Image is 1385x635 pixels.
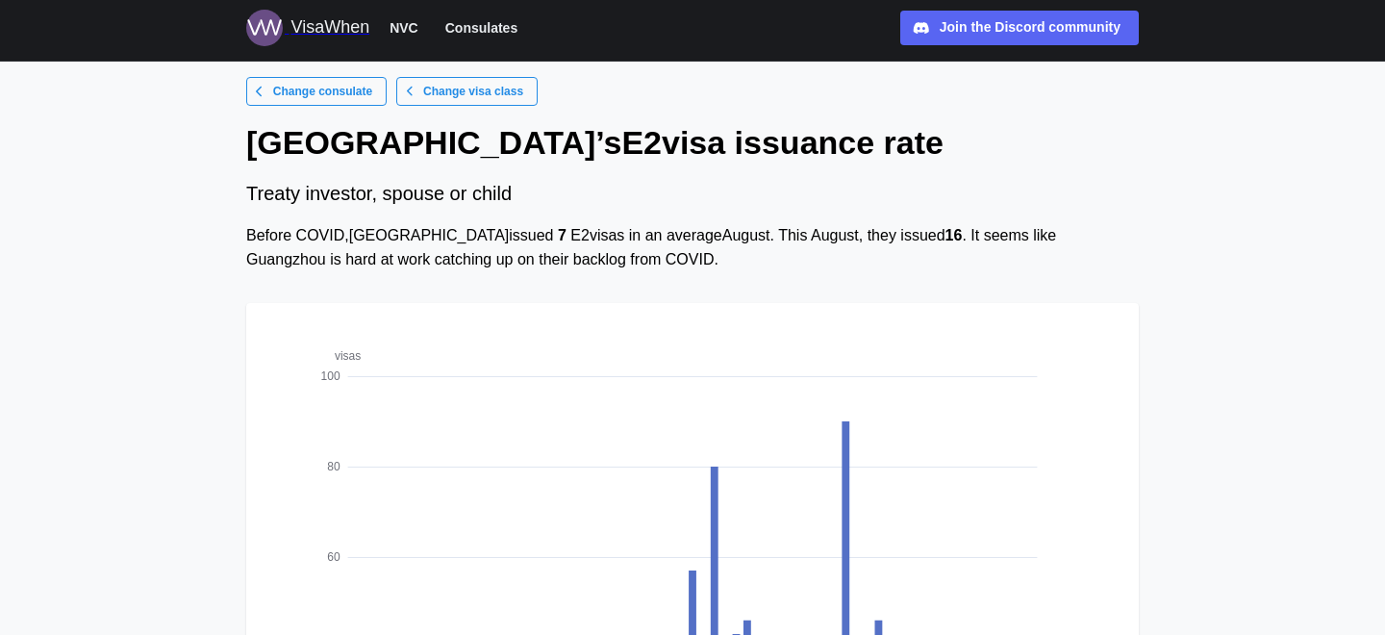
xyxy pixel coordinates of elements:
div: VisaWhen [290,14,369,41]
text: 80 [327,460,340,473]
a: Join the Discord community [900,11,1139,45]
a: Change consulate [246,77,387,106]
h1: [GEOGRAPHIC_DATA] ’s E2 visa issuance rate [246,121,1139,164]
strong: 16 [945,227,963,243]
a: Change visa class [396,77,538,106]
div: Before COVID, [GEOGRAPHIC_DATA] issued E2 visas in an average August . This August , they issued ... [246,224,1139,272]
span: NVC [390,16,418,39]
span: Consulates [445,16,517,39]
div: Treaty investor, spouse or child [246,179,1139,209]
span: Change consulate [273,78,372,105]
text: 100 [321,369,340,383]
button: NVC [381,15,427,40]
img: Logo for VisaWhen [246,10,283,46]
text: 60 [327,550,340,564]
span: Change visa class [423,78,523,105]
div: Join the Discord community [940,17,1121,38]
a: Logo for VisaWhen VisaWhen [246,10,369,46]
text: visas [335,349,361,363]
strong: 7 [558,227,567,243]
button: Consulates [437,15,526,40]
